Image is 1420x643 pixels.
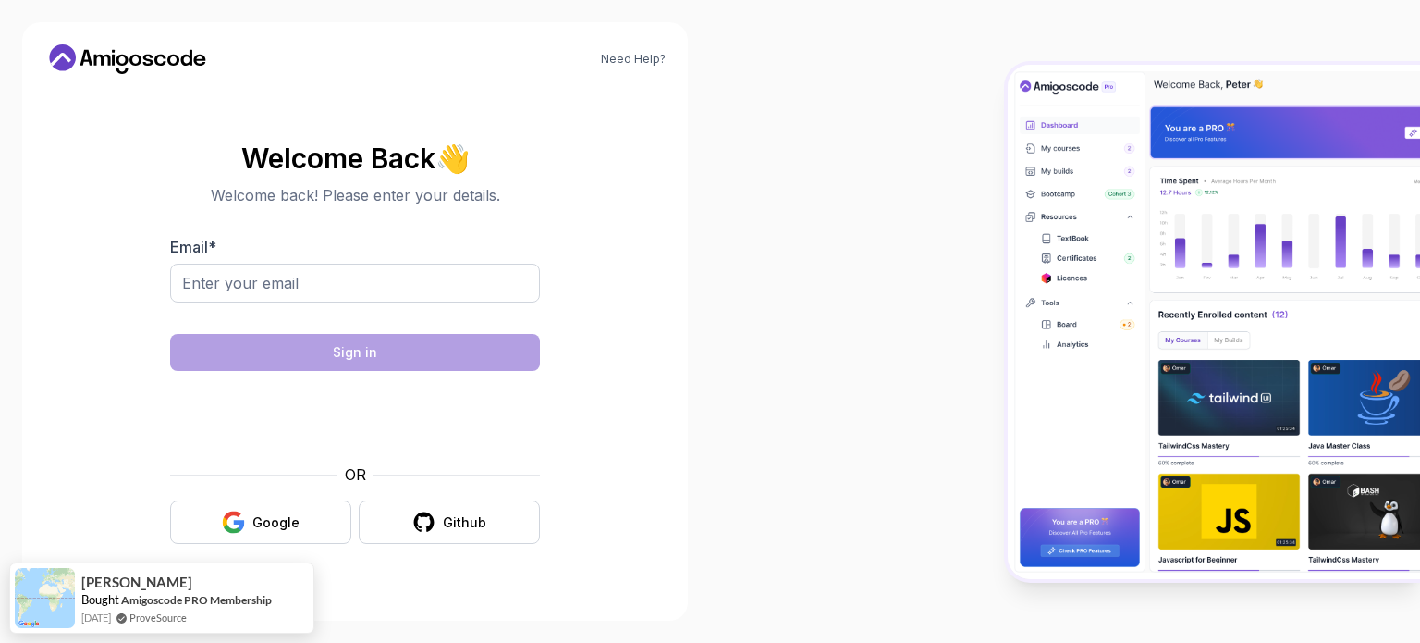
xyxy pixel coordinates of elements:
[443,513,486,532] div: Github
[129,610,187,625] a: ProveSource
[215,382,495,452] iframe: Widget containing checkbox for hCaptcha security challenge
[170,501,351,544] button: Google
[435,143,470,174] span: 👋
[81,610,111,625] span: [DATE]
[170,143,540,173] h2: Welcome Back
[170,238,216,256] label: Email *
[345,464,366,486] p: OR
[15,568,75,628] img: provesource social proof notification image
[81,575,192,590] span: [PERSON_NAME]
[170,184,540,206] p: Welcome back! Please enter your details.
[601,52,666,67] a: Need Help?
[170,264,540,303] input: Enter your email
[252,513,300,532] div: Google
[1008,65,1420,579] img: Amigoscode Dashboard
[44,44,211,74] a: Home link
[121,593,272,607] a: Amigoscode PRO Membership
[81,592,119,607] span: Bought
[333,343,377,362] div: Sign in
[170,334,540,371] button: Sign in
[359,501,540,544] button: Github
